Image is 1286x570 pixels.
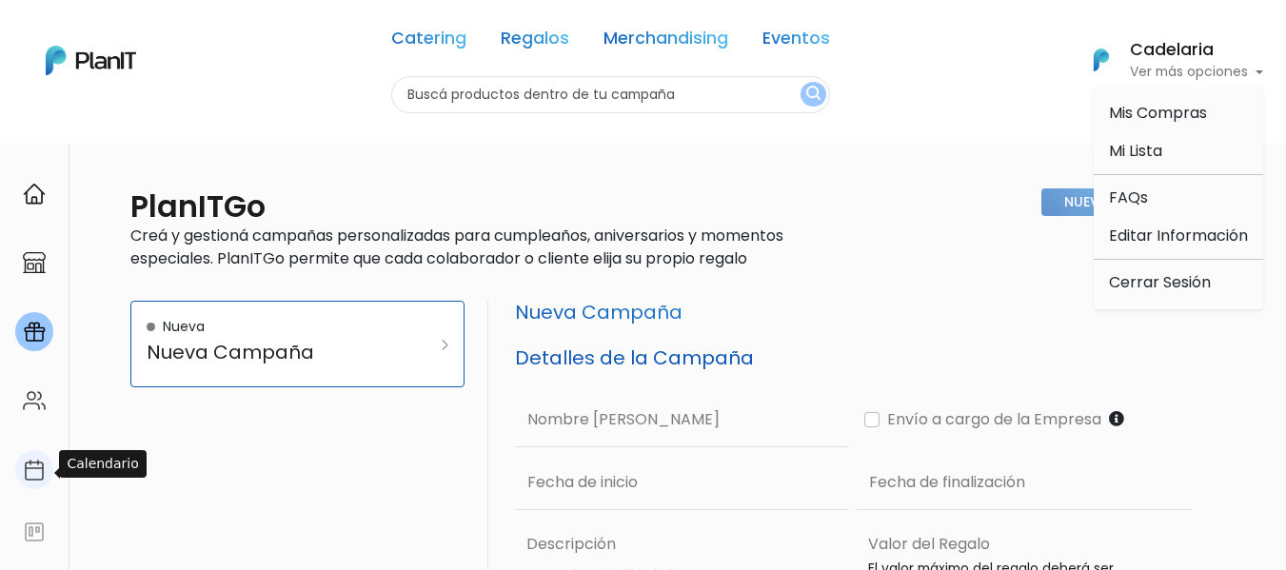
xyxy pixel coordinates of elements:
[857,455,1192,510] input: Fecha de finalización
[1130,42,1263,59] h6: Cadelaria
[1069,35,1263,85] button: PlanIt Logo Cadelaria Ver más opciones
[1080,39,1122,81] img: PlanIt Logo
[1094,94,1263,132] a: Mis Compras
[23,321,46,344] img: campaigns-02234683943229c281be62815700db0a1741e53638e28bf9629b52c665b00959.svg
[23,183,46,206] img: home-e721727adea9d79c4d83392d1f703f7f8bce08238fde08b1acbfd93340b81755.svg
[130,225,845,270] p: Creá y gestioná campañas personalizadas para cumpleaños, aniversarios y momentos especiales. Plan...
[515,455,850,510] input: Fecha de inicio
[391,30,466,53] a: Catering
[1094,264,1263,302] a: Cerrar Sesión
[1094,217,1263,255] a: Editar Información
[46,46,136,75] img: PlanIt Logo
[501,30,569,53] a: Regalos
[130,301,465,387] a: Nueva Nueva Campaña
[23,521,46,543] img: feedback-78b5a0c8f98aac82b08bfc38622c3050aee476f2c9584af64705fc4e61158814.svg
[147,341,403,364] h5: Nueva Campaña
[519,533,850,556] label: Descripción
[603,30,728,53] a: Merchandising
[163,317,205,337] p: Nueva
[515,346,1192,369] h5: Detalles de la Campaña
[515,301,1192,324] h5: Nueva Campaña
[442,340,448,350] img: arrow_right-9280cc79ecefa84298781467ce90b80af3baf8c02d32ced3b0099fbab38e4a3c.svg
[1109,140,1162,162] span: Mi Lista
[23,459,46,482] img: calendar-87d922413cdce8b2cf7b7f5f62616a5cf9e4887200fb71536465627b3292af00.svg
[806,86,821,104] img: search_button-432b6d5273f82d61273b3651a40e1bd1b912527efae98b1b7a1b2c0702e16a8d.svg
[1109,102,1207,124] span: Mis Compras
[130,188,266,225] h2: PlanITGo
[391,76,830,113] input: Buscá productos dentro de tu campaña
[23,251,46,274] img: marketplace-4ceaa7011d94191e9ded77b95e3339b90024bf715f7c57f8cf31f2d8c509eaba.svg
[868,533,990,556] label: Valor del Regalo
[880,408,1101,431] label: Envío a cargo de la Empresa
[762,30,830,53] a: Eventos
[59,450,146,478] div: Calendario
[1094,132,1263,170] a: Mi Lista
[1094,179,1263,217] a: FAQs
[515,392,850,447] input: Nombre de Campaña
[1130,66,1263,79] p: Ver más opciones
[23,389,46,412] img: people-662611757002400ad9ed0e3c099ab2801c6687ba6c219adb57efc949bc21e19d.svg
[98,18,274,55] div: ¿Necesitás ayuda?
